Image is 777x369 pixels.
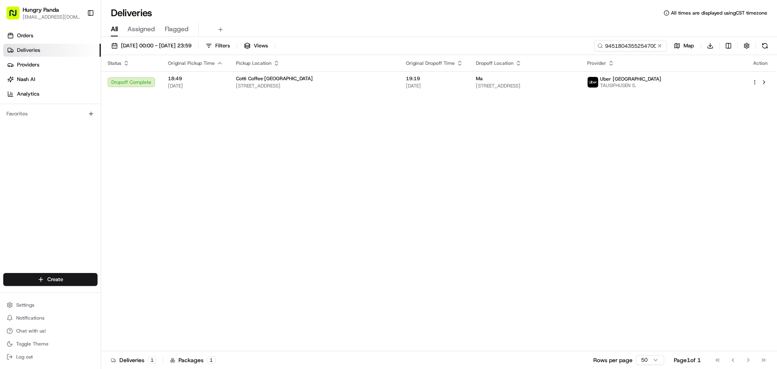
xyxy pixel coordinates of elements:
span: 8月19日 [72,126,91,132]
button: Map [670,40,698,51]
span: • [67,126,70,132]
p: Welcome 👋 [8,32,147,45]
a: 💻API Documentation [65,178,133,192]
span: [DATE] 00:00 - [DATE] 23:59 [121,42,191,49]
span: Flagged [165,24,189,34]
div: Past conversations [8,105,54,112]
button: Views [240,40,272,51]
span: Create [47,276,63,283]
div: Page 1 of 1 [674,356,701,364]
a: 📗Knowledge Base [5,178,65,192]
div: 1 [148,356,157,364]
input: Clear [21,52,134,61]
span: • [27,147,30,154]
div: Packages [170,356,216,364]
span: Orders [17,32,33,39]
span: [STREET_ADDRESS] [236,83,393,89]
button: Chat with us! [3,325,98,337]
span: [DATE] [406,83,463,89]
span: Notifications [16,315,45,321]
div: Start new chat [36,77,133,85]
p: Rows per page [593,356,633,364]
span: All times are displayed using CST timezone [671,10,767,16]
button: Notifications [3,312,98,324]
span: Provider [587,60,606,66]
span: Dropoff Location [476,60,514,66]
span: Chat with us! [16,328,46,334]
button: Start new chat [138,80,147,90]
span: Uber [GEOGRAPHIC_DATA] [600,76,661,82]
a: Nash AI [3,73,101,86]
span: [PERSON_NAME] [25,126,66,132]
button: [DATE] 00:00 - [DATE] 23:59 [108,40,195,51]
span: Pylon [81,201,98,207]
div: 1 [207,356,216,364]
span: Map [684,42,694,49]
img: 1736555255976-a54dd68f-1ca7-489b-9aae-adbdc363a1c4 [8,77,23,92]
span: Filters [215,42,230,49]
button: Settings [3,299,98,311]
span: API Documentation [76,181,130,189]
div: Action [752,60,769,66]
span: Assigned [127,24,155,34]
button: Hungry Panda[EMAIL_ADDRESS][DOMAIN_NAME] [3,3,84,23]
span: All [111,24,118,34]
input: Type to search [594,40,667,51]
img: Bea Lacdao [8,118,21,131]
span: TAUSIFHUSEN S. [600,82,661,89]
span: Analytics [17,90,39,98]
span: Ma [476,75,483,82]
div: 💻 [68,182,75,188]
span: [DATE] [168,83,223,89]
span: 18:49 [168,75,223,82]
span: Pickup Location [236,60,272,66]
span: Deliveries [17,47,40,54]
span: Knowledge Base [16,181,62,189]
button: Toggle Theme [3,338,98,350]
span: Views [254,42,268,49]
span: Settings [16,302,34,308]
div: 📗 [8,182,15,188]
button: See all [125,104,147,113]
img: 1727276513143-84d647e1-66c0-4f92-a045-3c9f9f5dfd92 [17,77,32,92]
h1: Deliveries [111,6,152,19]
a: Powered byPylon [57,200,98,207]
span: Status [108,60,121,66]
button: Refresh [759,40,771,51]
button: Filters [202,40,234,51]
span: Log out [16,354,33,360]
div: We're available if you need us! [36,85,111,92]
button: Create [3,273,98,286]
div: Deliveries [111,356,157,364]
span: 19:19 [406,75,463,82]
div: Favorites [3,107,98,120]
img: 1736555255976-a54dd68f-1ca7-489b-9aae-adbdc363a1c4 [16,126,23,132]
span: 8月15日 [31,147,50,154]
button: Log out [3,351,98,363]
a: Orders [3,29,101,42]
span: [STREET_ADDRESS] [476,83,574,89]
button: Hungry Panda [23,6,59,14]
img: Nash [8,8,24,24]
span: Original Pickup Time [168,60,215,66]
a: Deliveries [3,44,101,57]
span: Cotti Coffee·[GEOGRAPHIC_DATA] [236,75,313,82]
a: Providers [3,58,101,71]
a: Analytics [3,87,101,100]
button: [EMAIL_ADDRESS][DOMAIN_NAME] [23,14,81,20]
span: Original Dropoff Time [406,60,455,66]
span: Toggle Theme [16,341,49,347]
span: Nash AI [17,76,35,83]
img: uber-new-logo.jpeg [588,77,598,87]
span: Providers [17,61,39,68]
